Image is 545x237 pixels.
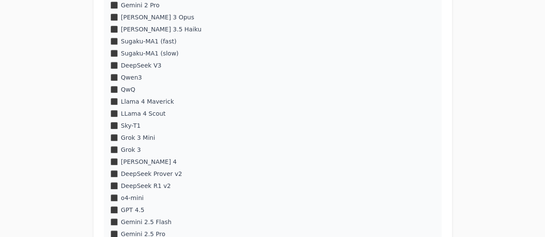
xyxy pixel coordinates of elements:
[121,157,177,166] label: [PERSON_NAME] 4
[121,169,182,178] label: DeepSeek Prover v2
[121,182,171,190] label: DeepSeek R1 v2
[121,1,160,9] label: Gemini 2 Pro
[121,206,145,214] label: GPT 4.5
[121,145,141,154] label: Grok 3
[121,37,177,46] label: Sugaku-MA1 (fast)
[121,25,202,34] label: [PERSON_NAME] 3.5 Haiku
[121,133,156,142] label: Grok 3 Mini
[121,85,136,94] label: QwQ
[121,218,172,226] label: Gemini 2.5 Flash
[121,13,194,22] label: [PERSON_NAME] 3 Opus
[121,109,166,118] label: LLama 4 Scout
[121,49,179,58] label: Sugaku-MA1 (slow)
[121,97,174,106] label: Llama 4 Maverick
[121,61,162,70] label: DeepSeek V3
[121,73,142,82] label: Qwen3
[121,121,141,130] label: Sky-T1
[121,194,144,202] label: o4-mini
